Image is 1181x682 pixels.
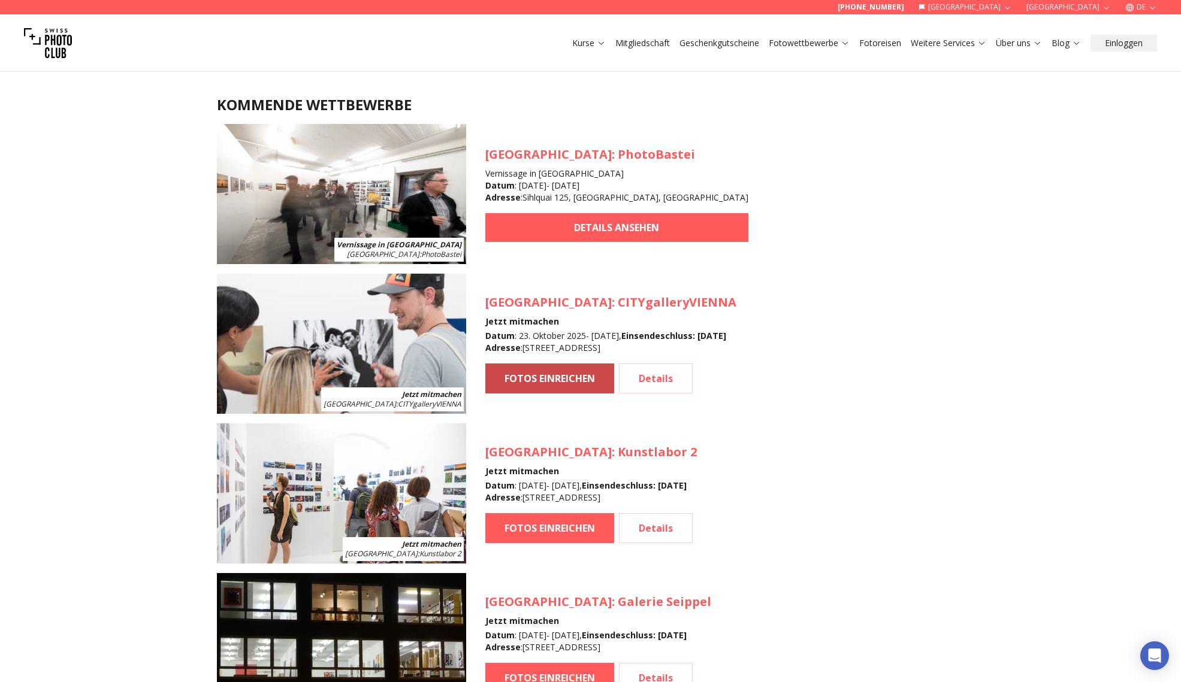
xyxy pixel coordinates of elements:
a: Mitgliedschaft [615,37,670,49]
img: Swiss photo club [24,19,72,67]
span: : PhotoBastei [347,249,461,259]
h3: : Kunstlabor 2 [485,444,697,460]
div: : [DATE] - [DATE] : Sihlquai 125, [GEOGRAPHIC_DATA], [GEOGRAPHIC_DATA] [485,180,748,204]
button: Weitere Services [906,35,991,51]
span: [GEOGRAPHIC_DATA] [347,249,419,259]
span: : CITYgalleryVIENNA [324,399,461,409]
span: [GEOGRAPHIC_DATA] [485,146,612,162]
a: Details [619,513,693,543]
button: Kurse [567,35,611,51]
h3: : CITYgalleryVIENNA [485,294,736,311]
button: Fotoreisen [854,35,906,51]
button: Geschenkgutscheine [675,35,764,51]
a: Über uns [996,37,1042,49]
div: : 23. Oktober 2025 - [DATE] , : [STREET_ADDRESS] [485,330,736,354]
h3: : Galerie Seippel [485,593,711,610]
a: FOTOS EINREICHEN [485,363,614,393]
button: Mitgliedschaft [611,35,675,51]
a: Kurse [572,37,606,49]
h4: Jetzt mitmachen [485,465,697,477]
span: [GEOGRAPHIC_DATA] [345,548,418,559]
a: Weitere Services [911,37,986,49]
img: SPC Photo Awards MÜNCHEN November 2025 [217,423,466,563]
a: FOTOS EINREICHEN [485,513,614,543]
b: Datum [485,330,515,341]
b: Einsendeschluss : [DATE] [621,330,726,341]
button: Einloggen [1091,35,1157,51]
span: : Kunstlabor 2 [345,548,461,559]
h4: Jetzt mitmachen [485,316,736,328]
div: Open Intercom Messenger [1140,641,1169,670]
b: Adresse [485,342,521,353]
a: Blog [1052,37,1081,49]
span: [GEOGRAPHIC_DATA] [324,399,396,409]
b: Einsendeschluss : [DATE] [582,480,687,491]
span: [GEOGRAPHIC_DATA] [485,593,612,610]
a: DETAILS ANSEHEN [485,213,748,242]
b: Adresse [485,641,521,653]
img: SPC Photo Awards Zürich: Herbst 2025 [217,124,466,264]
a: Details [619,363,693,393]
b: Adresse [485,192,521,203]
h3: : PhotoBastei [485,146,748,163]
button: Blog [1047,35,1086,51]
b: Datum [485,180,515,191]
img: SPC Photo Awards WIEN Oktober 2025 [217,274,466,414]
span: [GEOGRAPHIC_DATA] [485,294,612,310]
b: Einsendeschluss : [DATE] [582,629,687,641]
h4: Jetzt mitmachen [485,615,711,627]
span: [GEOGRAPHIC_DATA] [485,444,612,460]
b: Datum [485,629,515,641]
h2: KOMMENDE WETTBEWERBE [217,95,965,114]
b: Jetzt mitmachen [402,389,461,399]
a: Geschenkgutscheine [679,37,759,49]
b: Datum [485,480,515,491]
button: Fotowettbewerbe [764,35,854,51]
button: Über uns [991,35,1047,51]
h4: Vernissage in [GEOGRAPHIC_DATA] [485,168,748,180]
a: [PHONE_NUMBER] [838,2,904,12]
div: : [DATE] - [DATE] , : [STREET_ADDRESS] [485,629,711,653]
b: Jetzt mitmachen [402,539,461,549]
b: Vernissage in [GEOGRAPHIC_DATA] [337,240,461,250]
div: : [DATE] - [DATE] , : [STREET_ADDRESS] [485,480,697,504]
a: Fotoreisen [859,37,901,49]
b: Adresse [485,492,521,503]
a: Fotowettbewerbe [769,37,850,49]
